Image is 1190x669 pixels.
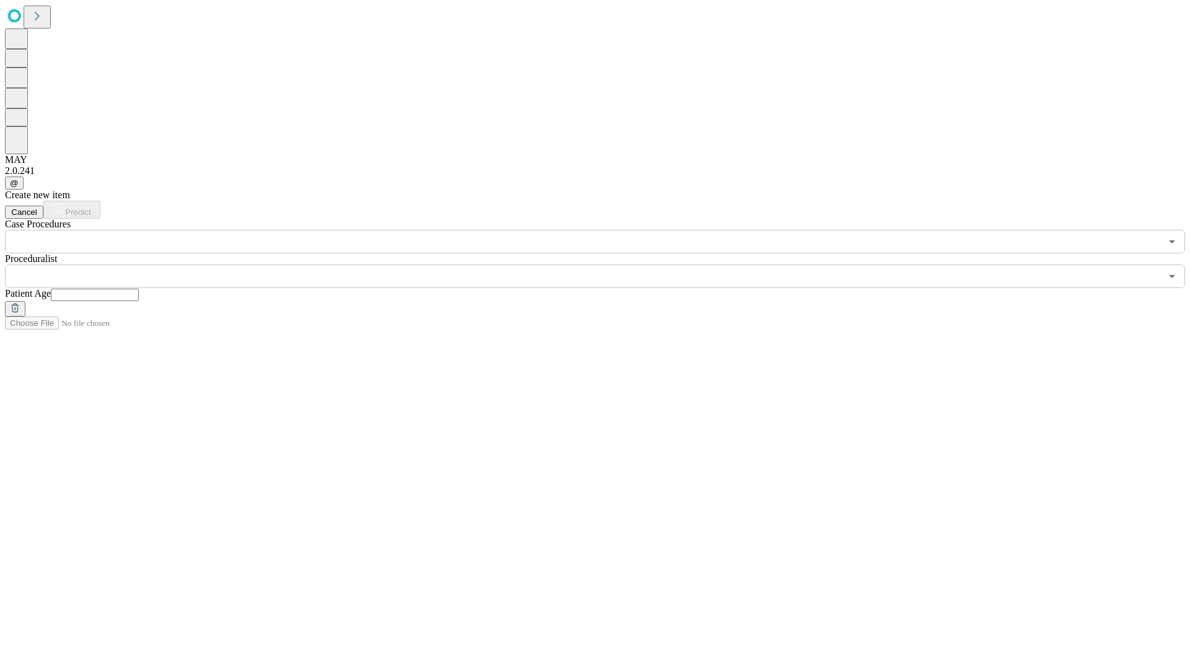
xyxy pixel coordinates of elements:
[10,178,19,188] span: @
[5,288,51,299] span: Patient Age
[1163,268,1181,285] button: Open
[5,190,70,200] span: Create new item
[5,219,71,229] span: Scheduled Procedure
[11,208,37,217] span: Cancel
[1163,233,1181,250] button: Open
[5,177,24,190] button: @
[65,208,90,217] span: Predict
[5,154,1185,165] div: MAY
[5,253,57,264] span: Proceduralist
[5,206,43,219] button: Cancel
[43,201,100,219] button: Predict
[5,165,1185,177] div: 2.0.241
